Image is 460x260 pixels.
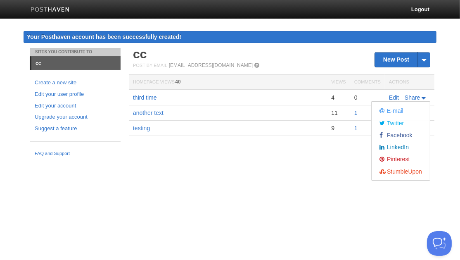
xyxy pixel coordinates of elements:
[331,109,346,117] div: 11
[35,102,116,110] a: Edit your account
[354,110,358,116] a: 1
[331,124,346,132] div: 9
[354,125,358,131] a: 1
[327,75,350,90] th: Views
[133,47,147,61] a: cc
[427,231,452,256] iframe: Help Scout Beacon - Open
[35,79,116,87] a: Create a new site
[133,63,167,68] span: Post by Email
[35,113,116,122] a: Upgrade your account
[175,79,180,85] span: 40
[385,132,413,138] span: Facebook
[385,75,434,90] th: Actions
[133,94,157,101] a: third time
[385,168,422,175] span: StumbleUpon
[350,75,385,90] th: Comments
[389,94,399,101] a: Edit
[129,75,327,90] th: Homepage Views
[331,94,346,101] div: 4
[374,141,428,153] a: LinkedIn
[35,90,116,99] a: Edit your user profile
[374,105,428,117] a: E-mail
[405,94,420,101] span: Share
[31,57,121,70] a: cc
[133,110,164,116] a: another text
[374,153,428,165] a: Pinterest
[35,124,116,133] a: Suggest a feature
[35,150,116,157] a: FAQ and Support
[30,48,121,56] li: Sites You Contribute To
[385,144,409,150] span: LinkedIn
[385,120,404,126] span: Twitter
[375,52,430,67] a: New Post
[374,165,428,177] a: StumbleUpon
[374,129,428,141] a: Facebook
[354,94,381,101] div: 0
[133,125,150,131] a: testing
[31,7,70,13] img: Posthaven-bar
[169,62,253,68] a: [EMAIL_ADDRESS][DOMAIN_NAME]
[374,117,428,129] a: Twitter
[24,31,436,43] div: Your Posthaven account has been successfully created!
[385,107,403,114] span: E-mail
[385,156,410,162] span: Pinterest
